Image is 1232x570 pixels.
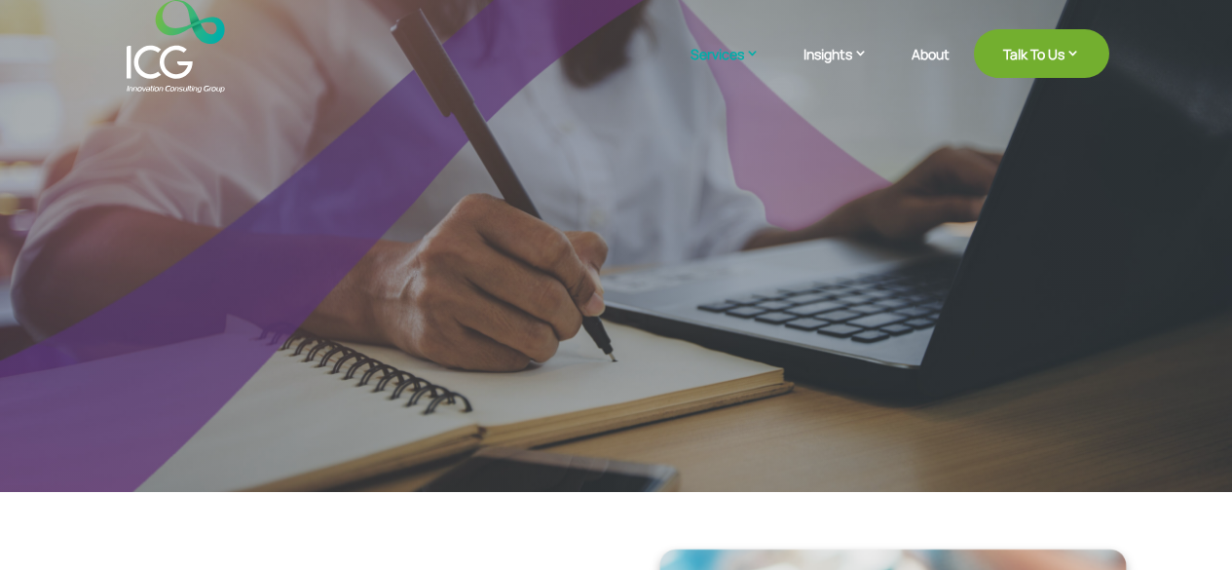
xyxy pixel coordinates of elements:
a: Services [691,44,779,93]
a: Insights [803,44,887,93]
a: About [912,47,950,93]
iframe: Chat Widget [1135,476,1232,570]
a: Talk To Us [974,29,1109,78]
